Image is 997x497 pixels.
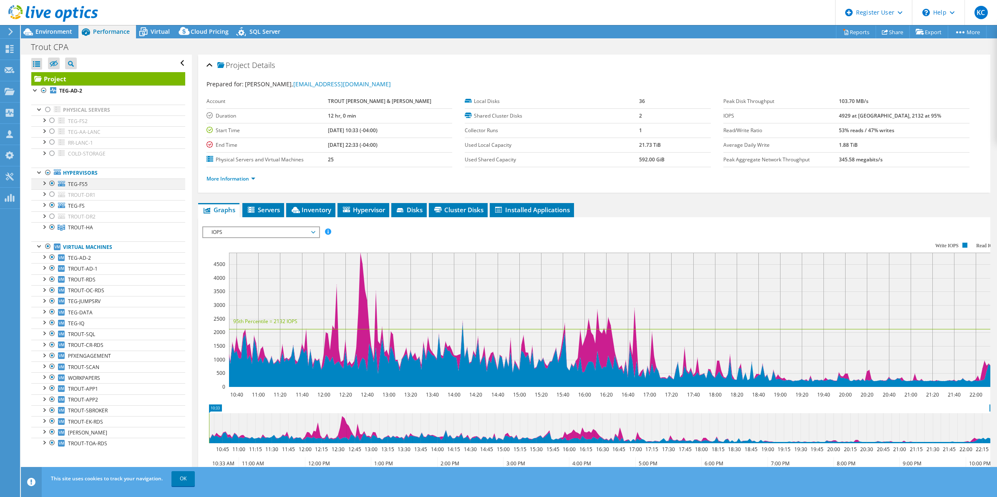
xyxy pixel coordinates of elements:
[447,446,460,453] text: 14:15
[31,372,185,383] a: WORKPAPERS
[904,391,917,398] text: 21:00
[68,128,101,136] span: TEG-AA-LANC
[843,446,856,453] text: 20:15
[876,446,889,453] text: 20:45
[282,446,295,453] text: 11:45
[68,429,107,436] span: [PERSON_NAME]
[695,446,707,453] text: 18:00
[214,342,225,349] text: 1500
[68,352,111,359] span: PFXENGAGEMENT
[68,341,103,349] span: TROUT-CR-RDS
[662,446,675,453] text: 17:30
[214,288,225,295] text: 3500
[494,206,570,214] span: Installed Applications
[31,329,185,339] a: TROUT-SQL
[68,407,108,414] span: TROUT-SBROKER
[639,112,642,119] b: 2
[214,261,225,268] text: 4500
[191,28,229,35] span: Cloud Pricing
[839,112,941,119] b: 4929 at [GEOGRAPHIC_DATA], 2132 at 95%
[230,391,243,398] text: 10:40
[922,9,930,16] svg: \n
[214,356,225,363] text: 1000
[480,446,493,453] text: 14:45
[723,156,839,164] label: Peak Aggregate Network Throughput
[513,446,526,453] text: 15:15
[171,471,195,486] a: OK
[68,191,96,198] span: TROUT-DR1
[217,369,225,377] text: 500
[31,126,185,137] a: TEG-AA-LANC
[247,206,280,214] span: Servers
[214,329,225,336] text: 2000
[728,446,740,453] text: 18:30
[265,446,278,453] text: 11:30
[206,112,328,120] label: Duration
[245,80,391,88] span: [PERSON_NAME],
[68,418,103,425] span: TROUT-EK-RDS
[463,446,476,453] text: 14:30
[31,168,185,178] a: Hypervisors
[534,391,547,398] text: 15:20
[214,301,225,309] text: 3000
[68,298,101,305] span: TEG-JUMPSRV
[974,6,988,19] span: KC
[206,141,328,149] label: End Time
[252,60,275,70] span: Details
[579,446,592,453] text: 16:15
[31,200,185,211] a: TEG-FS
[206,80,244,88] label: Prepared for:
[382,391,395,398] text: 13:00
[556,391,569,398] text: 15:40
[827,446,840,453] text: 20:00
[252,391,264,398] text: 11:00
[68,364,99,371] span: TROUT-SCAN
[151,28,170,35] span: Virtual
[290,206,331,214] span: Inventory
[639,141,661,148] b: 21.73 TiB
[31,148,185,159] a: COLD-STORAGE
[839,127,894,134] b: 53% reads / 47% writes
[207,227,315,237] span: IOPS
[206,175,255,182] a: More Information
[222,383,225,390] text: 0
[730,391,743,398] text: 18:20
[31,211,185,222] a: TROUT-DR2
[68,385,98,392] span: TROUT-APP1
[723,97,839,105] label: Peak Disk Throughput
[31,222,185,233] a: TROUT-HA
[68,139,93,146] span: RR-LANC-1
[465,112,639,120] label: Shared Cluster Disks
[217,61,250,70] span: Project
[469,391,482,398] text: 14:20
[465,141,639,149] label: Used Local Capacity
[860,446,873,453] text: 20:30
[629,446,642,453] text: 17:00
[491,391,504,398] text: 14:40
[68,287,104,294] span: TROUT-OC-RDS
[465,126,639,135] label: Collector Runs
[31,85,185,96] a: TEG-AD-2
[364,446,377,453] text: 13:00
[331,446,344,453] text: 12:30
[293,80,391,88] a: [EMAIL_ADDRESS][DOMAIN_NAME]
[723,126,839,135] label: Read/Write Ratio
[68,150,106,157] span: COLD-STORAGE
[578,391,591,398] text: 16:00
[206,156,328,164] label: Physical Servers and Virtual Machines
[404,391,417,398] text: 13:20
[773,391,786,398] text: 19:00
[723,141,839,149] label: Average Daily Write
[360,391,373,398] text: 12:40
[31,307,185,318] a: TEG-DATA
[328,156,334,163] b: 25
[31,105,185,115] a: Physical Servers
[68,309,93,316] span: TEG-DATA
[425,391,438,398] text: 13:40
[678,446,691,453] text: 17:45
[68,118,88,125] span: TEG-FS2
[447,391,460,398] text: 14:00
[935,243,959,248] text: Write IOPS
[348,446,361,453] text: 12:45
[909,446,922,453] text: 21:15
